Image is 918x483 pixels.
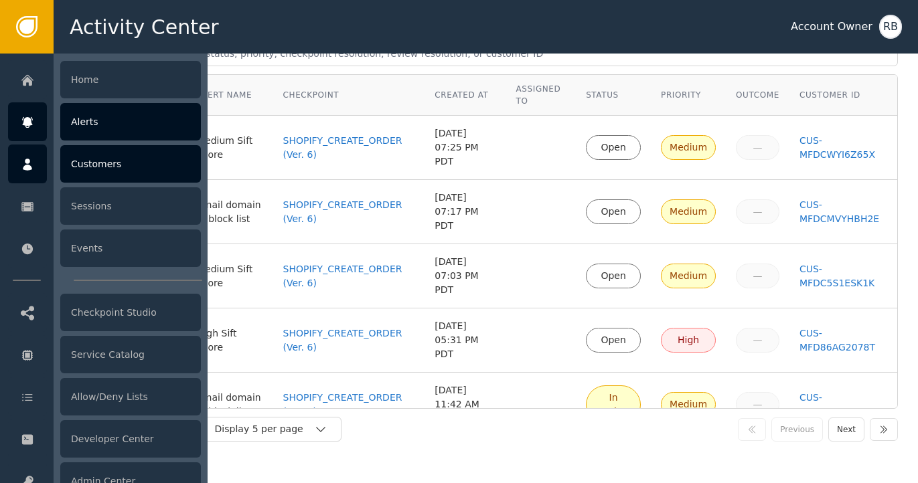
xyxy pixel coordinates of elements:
[283,89,415,101] div: Checkpoint
[197,89,263,101] div: Alert Name
[799,262,887,290] a: CUS-MFDC5S1ESK1K
[745,140,771,155] div: —
[799,134,887,162] a: CUS-MFDCWYI6Z65X
[516,83,566,107] div: Assigned To
[283,262,415,290] a: SHOPIFY_CREATE_ORDER (Ver. 6)
[8,187,201,225] a: Sessions
[8,293,201,332] a: Checkpoint Studio
[586,89,641,101] div: Status
[283,326,415,355] a: SHOPIFY_CREATE_ORDER (Ver. 6)
[8,102,201,141] a: Alerts
[595,140,632,155] div: Open
[60,294,201,331] div: Checkpoint Studio
[8,229,201,268] a: Events
[283,134,415,162] a: SHOPIFY_CREATE_ORDER (Ver. 6)
[425,308,506,373] td: [DATE] 05:31 PM PDT
[425,116,506,180] td: [DATE] 07:25 PM PDT
[8,335,201,374] a: Service Catalog
[425,180,506,244] td: [DATE] 07:17 PM PDT
[799,326,887,355] a: CUS-MFD86AG2078T
[60,187,201,225] div: Sessions
[745,397,771,411] div: —
[201,417,341,442] button: Display 5 per page
[661,89,716,101] div: Priority
[745,333,771,347] div: —
[745,205,771,219] div: —
[670,397,707,411] div: Medium
[8,377,201,416] a: Allow/Deny Lists
[595,269,632,283] div: Open
[425,373,506,436] td: [DATE] 11:42 AM PDT
[60,420,201,458] div: Developer Center
[60,61,201,98] div: Home
[60,336,201,373] div: Service Catalog
[197,134,263,162] div: Medium Sift Score
[425,244,506,308] td: [DATE] 07:03 PM PDT
[670,269,707,283] div: Medium
[435,89,495,101] div: Created At
[70,12,219,42] span: Activity Center
[828,417,864,442] button: Next
[197,198,263,226] div: Email domain in block list
[215,422,314,436] div: Display 5 per page
[60,229,201,267] div: Events
[595,391,632,419] div: In Review
[670,333,707,347] div: High
[799,391,887,419] a: CUS-MFBGY8PKQI45
[745,269,771,283] div: —
[197,326,263,355] div: High Sift Score
[60,378,201,415] div: Allow/Deny Lists
[799,89,887,101] div: Customer ID
[8,144,201,183] a: Customers
[595,205,632,219] div: Open
[799,198,887,226] a: CUS-MFDCMVYHBH2E
[8,419,201,458] a: Developer Center
[879,15,902,39] button: RB
[791,19,872,35] div: Account Owner
[197,391,263,419] div: Email domain in block list
[283,198,415,226] a: SHOPIFY_CREATE_ORDER (Ver. 6)
[74,41,898,66] input: Search by alert ID, agent, status, priority, checkpoint resolution, review resolution, or custome...
[283,391,415,419] a: SHOPIFY_CREATE_ORDER (Ver. 6)
[736,89,779,101] div: Outcome
[60,145,201,183] div: Customers
[670,205,707,219] div: Medium
[595,333,632,347] div: Open
[8,60,201,99] a: Home
[60,103,201,140] div: Alerts
[197,262,263,290] div: Medium Sift Score
[670,140,707,155] div: Medium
